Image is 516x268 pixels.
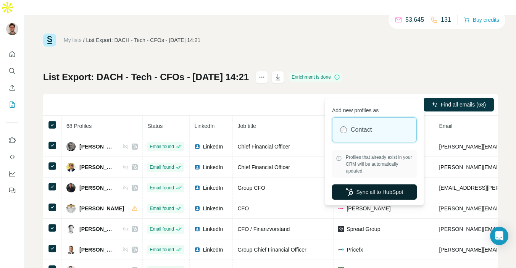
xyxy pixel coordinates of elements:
[6,184,18,197] button: Feedback
[256,71,268,83] button: actions
[237,205,249,211] span: CFO
[424,98,494,111] button: Find all emails (68)
[147,123,163,129] span: Status
[6,64,18,78] button: Search
[194,144,200,150] img: LinkedIn logo
[441,15,451,24] p: 131
[237,185,265,191] span: Group CFO
[203,163,223,171] span: LinkedIn
[194,164,200,170] img: LinkedIn logo
[464,15,499,25] button: Buy credits
[83,36,85,44] li: /
[6,47,18,61] button: Quick start
[237,247,306,253] span: Group Chief Financial Officer
[194,185,200,191] img: LinkedIn logo
[332,184,417,200] button: Sync all to HubSpot
[6,150,18,164] button: Use Surfe API
[79,143,115,150] span: [PERSON_NAME]
[79,225,115,233] span: [PERSON_NAME]
[347,246,363,253] span: Pricefx
[338,247,344,253] img: company-logo
[79,184,115,192] span: [PERSON_NAME]
[150,143,174,150] span: Email found
[351,125,372,134] label: Contact
[79,246,115,253] span: [PERSON_NAME]
[150,184,174,191] span: Email found
[150,164,174,171] span: Email found
[347,205,390,212] span: [PERSON_NAME]
[237,226,290,232] span: CFO / Finanzvorstand
[346,154,413,174] span: Profiles that already exist in your CRM will be automatically updated.
[194,226,200,232] img: LinkedIn logo
[6,167,18,181] button: Dashboard
[66,183,76,192] img: Avatar
[203,184,223,192] span: LinkedIn
[64,37,82,43] a: My lists
[194,205,200,211] img: LinkedIn logo
[79,163,115,171] span: [PERSON_NAME]
[441,101,486,108] span: Find all emails (68)
[66,204,76,213] img: Avatar
[66,163,76,172] img: Avatar
[150,205,174,212] span: Email found
[203,246,223,253] span: LinkedIn
[194,123,214,129] span: LinkedIn
[194,247,200,253] img: LinkedIn logo
[338,208,344,209] img: company-logo
[79,205,124,212] span: [PERSON_NAME]
[439,123,452,129] span: Email
[43,71,249,83] h1: List Export: DACH - Tech - CFOs - [DATE] 14:21
[66,123,92,129] span: 68 Profiles
[66,245,76,254] img: Avatar
[289,73,342,82] div: Enrichment is done
[203,143,223,150] span: LinkedIn
[86,36,201,44] div: List Export: DACH - Tech - CFOs - [DATE] 14:21
[237,123,256,129] span: Job title
[338,226,344,232] img: company-logo
[237,144,290,150] span: Chief Financial Officer
[43,34,56,47] img: Surfe Logo
[150,226,174,232] span: Email found
[6,98,18,111] button: My lists
[150,246,174,253] span: Email found
[66,224,76,234] img: Avatar
[66,142,76,151] img: Avatar
[405,15,424,24] p: 53,645
[6,81,18,95] button: Enrich CSV
[203,225,223,233] span: LinkedIn
[6,23,18,35] img: Avatar
[332,103,417,114] p: Add new profiles as
[490,227,508,245] div: Open Intercom Messenger
[203,205,223,212] span: LinkedIn
[347,225,380,233] span: Spread Group
[6,133,18,147] button: Use Surfe on LinkedIn
[237,164,290,170] span: Chief Financial Officer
